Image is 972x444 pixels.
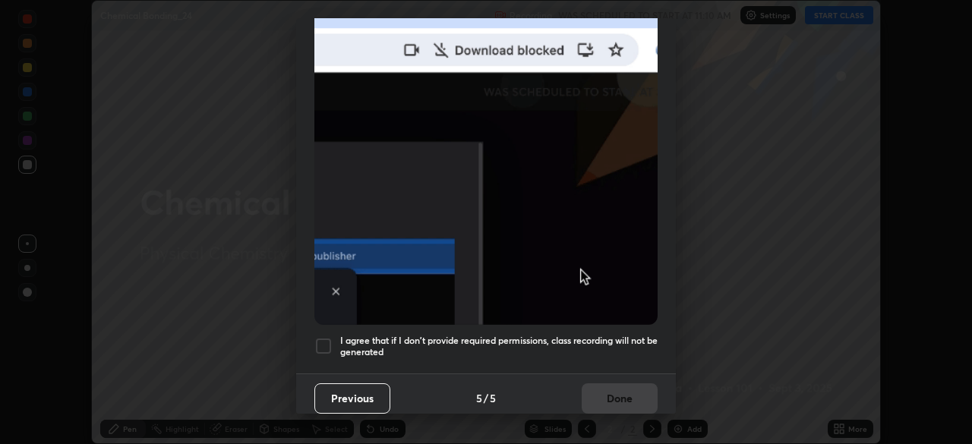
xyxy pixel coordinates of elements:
[340,335,658,358] h5: I agree that if I don't provide required permissions, class recording will not be generated
[476,390,482,406] h4: 5
[314,383,390,414] button: Previous
[490,390,496,406] h4: 5
[484,390,488,406] h4: /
